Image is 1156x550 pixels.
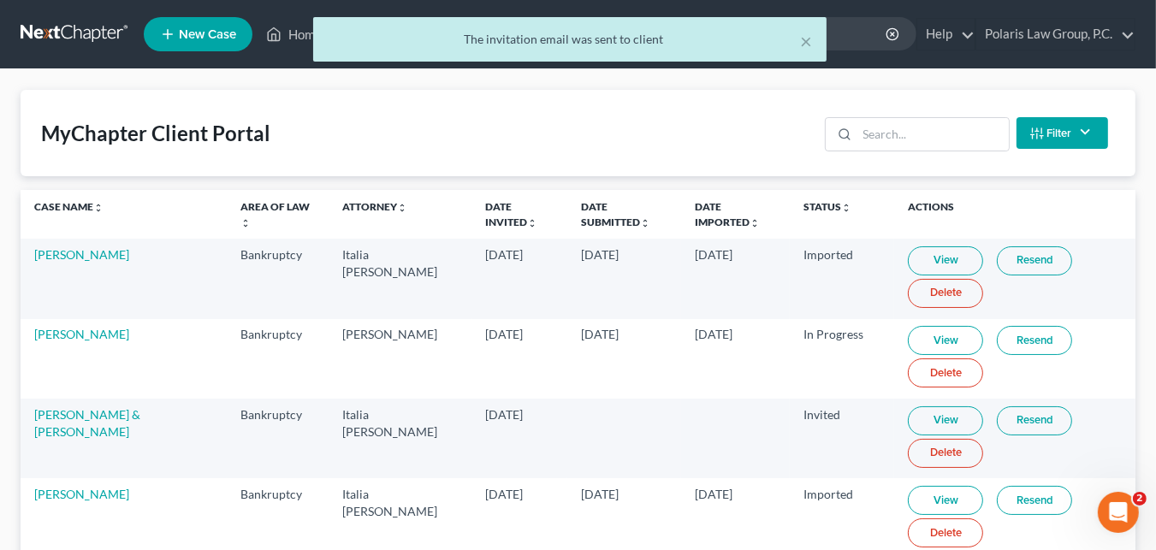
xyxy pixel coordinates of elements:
i: unfold_more [750,218,760,228]
td: Invited [790,399,894,478]
span: [DATE] [485,247,523,262]
a: Resend [997,326,1072,355]
a: View [908,326,983,355]
span: [DATE] [485,327,523,341]
a: Delete [908,439,983,468]
button: Filter [1017,117,1108,149]
div: The invitation email was sent to client [327,31,813,48]
i: unfold_more [527,218,537,228]
span: [DATE] [695,487,732,501]
i: unfold_more [640,218,650,228]
a: Resend [997,246,1072,275]
button: × [801,31,813,51]
a: Date Importedunfold_more [695,200,760,228]
td: Bankruptcy [227,239,329,318]
a: Resend [997,486,1072,515]
span: [DATE] [581,247,619,262]
a: View [908,486,983,515]
a: [PERSON_NAME] & [PERSON_NAME] [34,407,140,439]
i: unfold_more [397,203,407,213]
a: Delete [908,518,983,547]
a: Delete [908,279,983,308]
span: [DATE] [695,327,732,341]
span: [DATE] [485,407,523,422]
a: [PERSON_NAME] [34,247,129,262]
td: Bankruptcy [227,319,329,399]
iframe: Intercom live chat [1098,492,1139,533]
a: Area of Lawunfold_more [240,200,310,228]
a: Statusunfold_more [803,200,851,213]
input: Search... [857,118,1009,151]
span: [DATE] [581,487,619,501]
a: Delete [908,358,983,387]
td: Italia [PERSON_NAME] [329,239,471,318]
span: [DATE] [581,327,619,341]
span: [DATE] [485,487,523,501]
i: unfold_more [93,203,104,213]
span: [DATE] [695,247,732,262]
td: Italia [PERSON_NAME] [329,399,471,478]
th: Actions [894,190,1135,239]
a: Resend [997,406,1072,435]
a: [PERSON_NAME] [34,487,129,501]
td: In Progress [790,319,894,399]
i: unfold_more [841,203,851,213]
a: Case Nameunfold_more [34,200,104,213]
i: unfold_more [240,218,251,228]
div: MyChapter Client Portal [41,120,270,147]
a: Date Invitedunfold_more [485,200,537,228]
a: [PERSON_NAME] [34,327,129,341]
a: Attorneyunfold_more [342,200,407,213]
a: View [908,406,983,435]
span: 2 [1133,492,1147,506]
a: Date Submittedunfold_more [581,200,650,228]
td: [PERSON_NAME] [329,319,471,399]
td: Bankruptcy [227,399,329,478]
a: View [908,246,983,275]
td: Imported [790,239,894,318]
